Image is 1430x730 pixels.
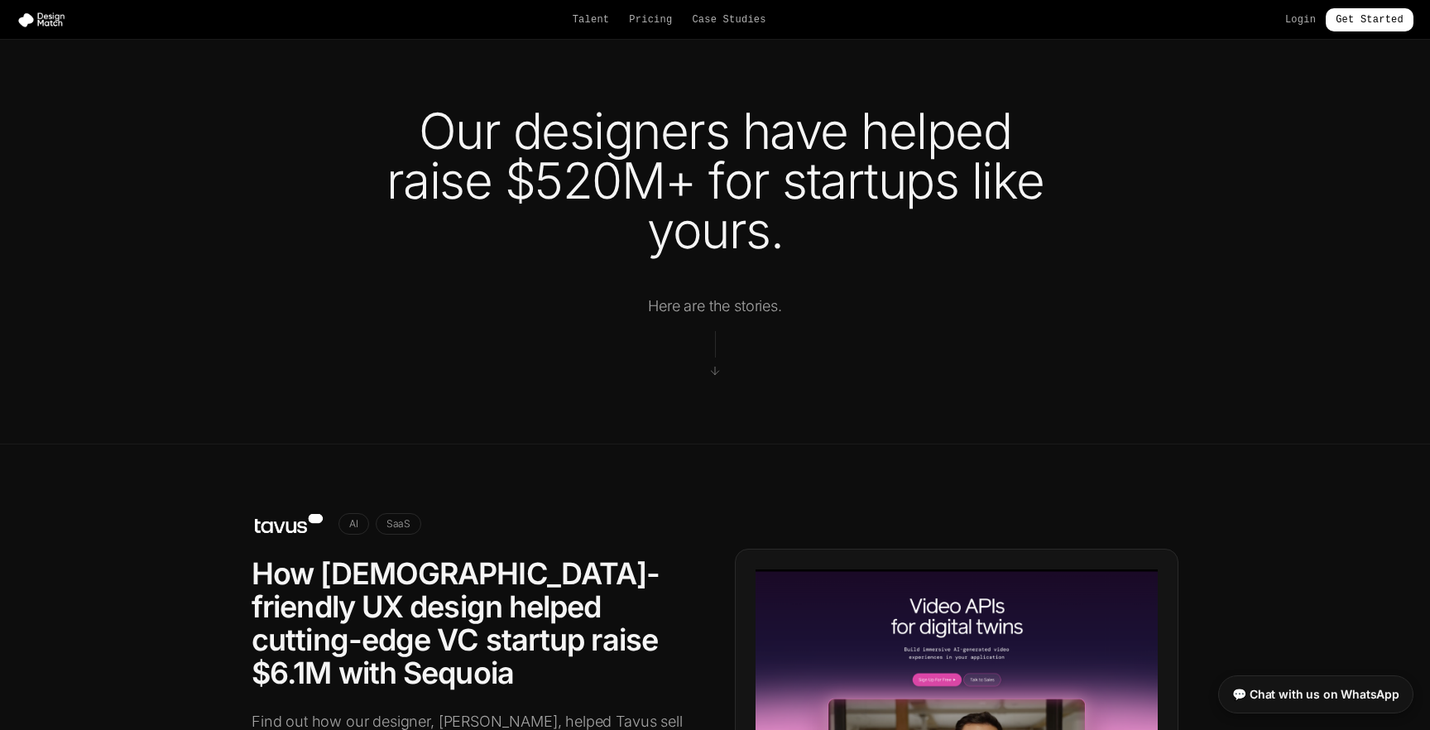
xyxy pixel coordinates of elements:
[338,513,369,535] span: AI
[17,12,73,28] img: Design Match
[1326,8,1413,31] a: Get Started
[344,106,1086,255] h1: Our designers have helped raise $520M+ for startups like yours.
[573,13,610,26] a: Talent
[1285,13,1316,26] a: Login
[376,513,421,535] span: SaaS
[629,13,672,26] a: Pricing
[648,295,782,318] p: Here are the stories.
[1218,675,1413,713] a: 💬 Chat with us on WhatsApp
[252,511,325,537] img: Tavus
[692,13,765,26] a: Case Studies
[252,557,695,689] h2: How [DEMOGRAPHIC_DATA]-friendly UX design helped cutting-edge VC startup raise $6.1M with Sequoia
